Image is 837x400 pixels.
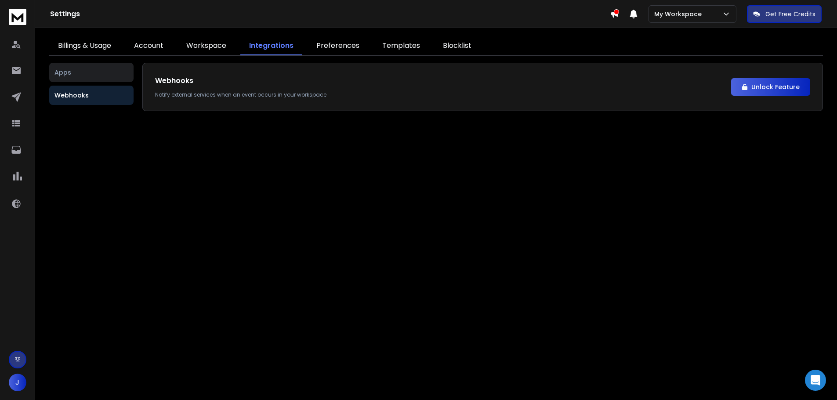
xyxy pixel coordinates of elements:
h1: Webhooks [155,76,731,86]
div: Open Intercom Messenger [805,370,826,391]
a: Workspace [178,37,235,55]
p: Notify external services when an event occurs in your workspace [155,91,731,98]
button: Get Free Credits [747,5,822,23]
h1: Settings [50,9,610,19]
button: J [9,374,26,391]
p: Get Free Credits [765,10,815,18]
button: Webhooks [49,86,134,105]
a: Integrations [240,37,302,55]
a: Preferences [308,37,368,55]
a: Billings & Usage [49,37,120,55]
a: Blocklist [434,37,480,55]
button: Unlock Feature [731,78,810,96]
p: Unlock Feature [751,83,800,91]
a: Templates [373,37,429,55]
button: Apps [49,63,134,82]
img: logo [9,9,26,25]
p: My Workspace [654,10,705,18]
a: Account [125,37,172,55]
